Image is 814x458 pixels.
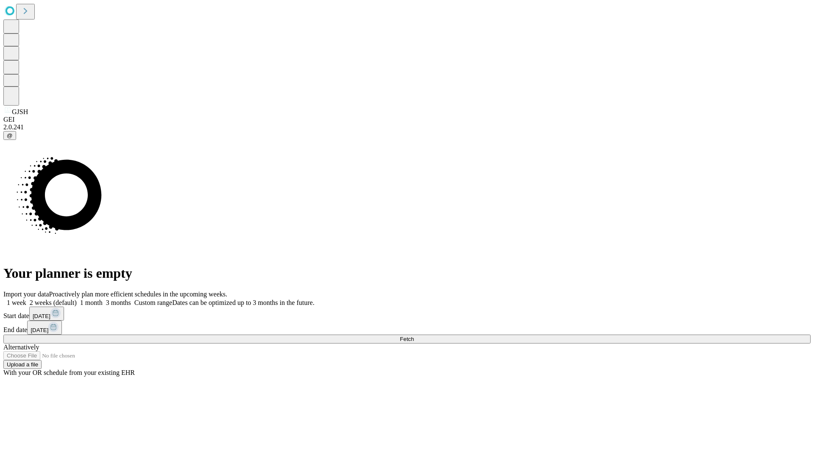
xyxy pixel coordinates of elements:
div: GEI [3,116,811,123]
button: [DATE] [27,321,62,335]
div: End date [3,321,811,335]
span: Dates can be optimized up to 3 months in the future. [172,299,314,306]
span: With your OR schedule from your existing EHR [3,369,135,376]
div: 2.0.241 [3,123,811,131]
h1: Your planner is empty [3,265,811,281]
span: Proactively plan more efficient schedules in the upcoming weeks. [49,290,227,298]
span: [DATE] [33,313,50,319]
span: Custom range [134,299,172,306]
span: Import your data [3,290,49,298]
span: Fetch [400,336,414,342]
button: @ [3,131,16,140]
span: [DATE] [31,327,48,333]
button: Fetch [3,335,811,343]
span: GJSH [12,108,28,115]
span: 1 month [80,299,103,306]
span: 2 weeks (default) [30,299,77,306]
span: 3 months [106,299,131,306]
span: 1 week [7,299,26,306]
button: [DATE] [29,307,64,321]
div: Start date [3,307,811,321]
span: Alternatively [3,343,39,351]
span: @ [7,132,13,139]
button: Upload a file [3,360,42,369]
